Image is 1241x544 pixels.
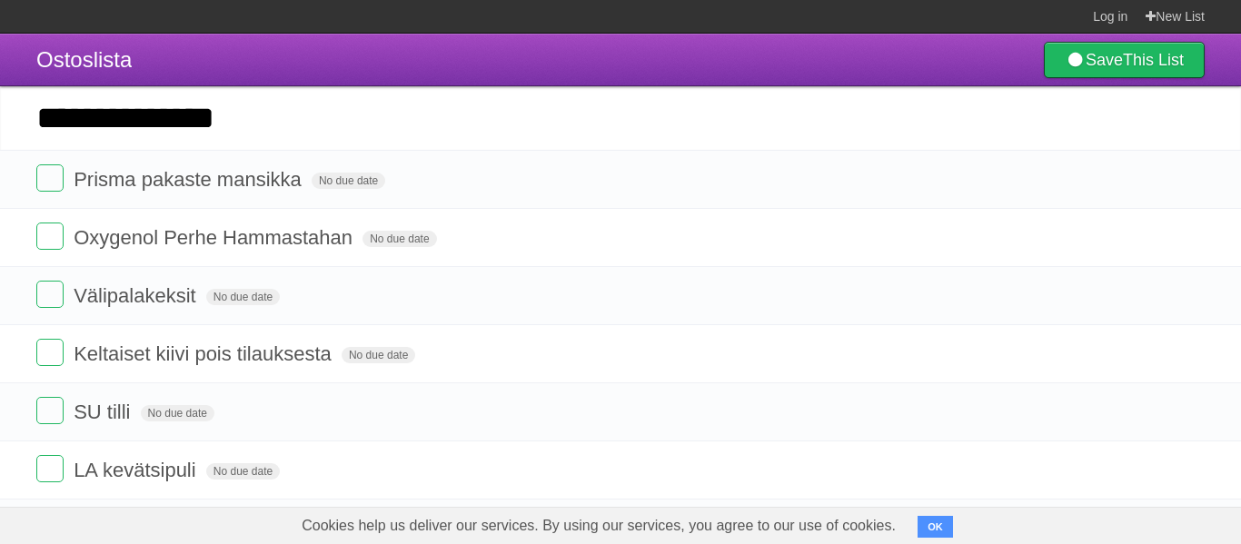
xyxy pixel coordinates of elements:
span: Keltaiset kiivi pois tilauksesta [74,342,336,365]
span: Oxygenol Perhe Hammastahan [74,226,357,249]
span: Prisma pakaste mansikka [74,168,306,191]
span: Ostoslista [36,47,132,72]
button: OK [918,516,953,538]
label: Done [36,339,64,366]
span: No due date [206,463,280,480]
span: No due date [141,405,214,421]
span: No due date [362,231,436,247]
span: LA kevätsipuli [74,459,201,481]
label: Done [36,164,64,192]
a: SaveThis List [1044,42,1205,78]
b: This List [1123,51,1184,69]
span: Välipalakeksit [74,284,201,307]
label: Done [36,223,64,250]
label: Done [36,281,64,308]
span: No due date [312,173,385,189]
label: Done [36,455,64,482]
label: Done [36,397,64,424]
span: SU tilli [74,401,134,423]
span: No due date [342,347,415,363]
span: Cookies help us deliver our services. By using our services, you agree to our use of cookies. [283,508,914,544]
span: No due date [206,289,280,305]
